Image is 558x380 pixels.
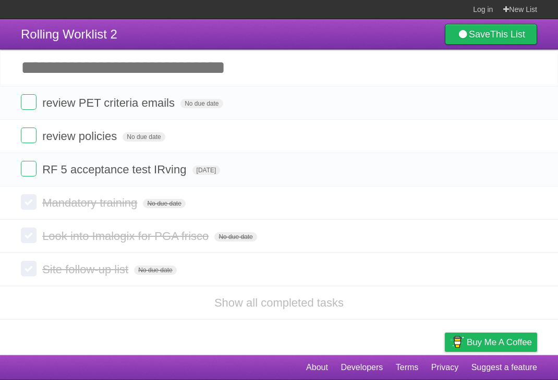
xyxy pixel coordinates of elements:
label: Done [21,227,37,243]
span: [DATE] [192,166,221,175]
a: Developers [341,358,383,377]
label: Done [21,261,37,276]
span: Buy me a coffee [467,333,532,351]
span: Site follow-up list [42,263,131,276]
label: Done [21,194,37,210]
a: Show all completed tasks [214,296,344,309]
label: Done [21,94,37,110]
span: RF 5 acceptance test IRving [42,163,189,176]
b: This List [490,29,525,40]
a: About [306,358,328,377]
span: No due date [134,265,176,275]
span: No due date [214,232,257,242]
span: Mandatory training [42,196,140,209]
a: Terms [396,358,419,377]
img: Buy me a coffee [450,333,464,351]
span: No due date [143,199,185,208]
label: Done [21,128,37,143]
span: Look into Imalogix for PGA frisco [42,230,211,243]
label: Done [21,161,37,176]
span: Rolling Worklist 2 [21,27,117,41]
span: review policies [42,130,119,143]
span: No due date [180,99,223,108]
a: Buy me a coffee [445,333,537,352]
a: Privacy [431,358,458,377]
span: No due date [123,132,165,142]
span: review PET criteria emails [42,96,177,109]
a: SaveThis List [445,24,537,45]
a: Suggest a feature [471,358,537,377]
